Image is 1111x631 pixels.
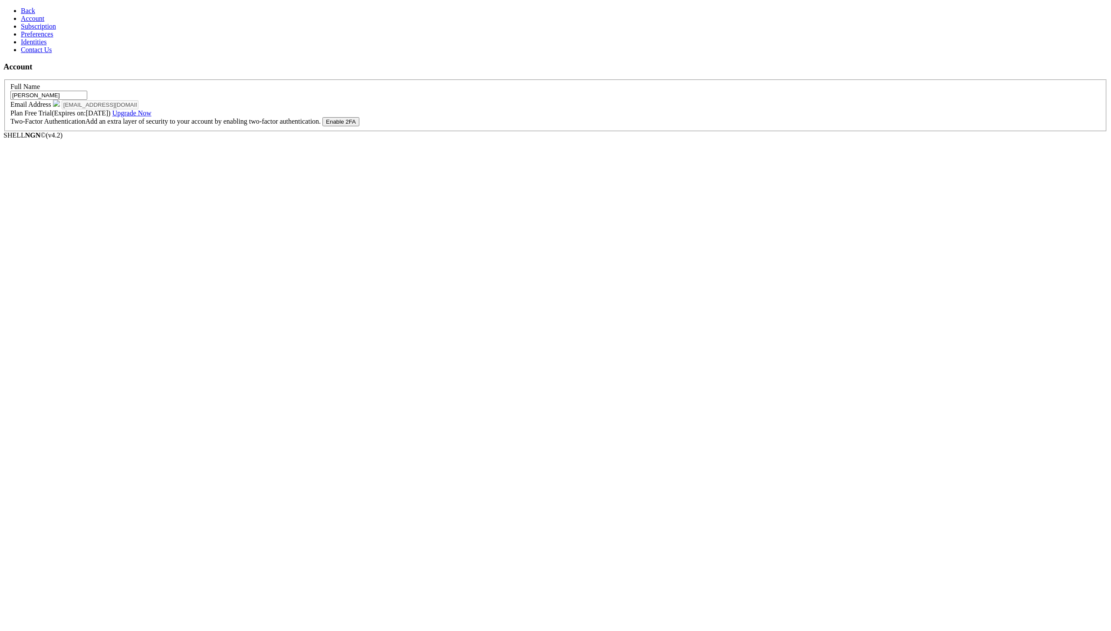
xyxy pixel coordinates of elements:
[10,91,87,100] input: Full Name
[3,62,1108,72] h3: Account
[10,101,62,108] label: Email Address
[10,109,151,117] label: Plan
[85,118,321,125] span: Add an extra layer of security to your account by enabling two-factor authentication.
[21,7,35,14] a: Back
[24,109,151,117] span: Free Trial (Expires on: [DATE] )
[112,109,151,117] a: Upgrade Now
[3,131,62,139] span: SHELL ©
[25,131,41,139] b: NGN
[21,30,53,38] a: Preferences
[46,131,63,139] span: 4.2.0
[10,118,322,125] label: Two-Factor Authentication
[21,15,44,22] a: Account
[21,38,47,46] a: Identities
[10,83,40,90] label: Full Name
[53,100,60,107] img: google-icon.svg
[322,117,359,126] button: Enable 2FA
[21,46,52,53] a: Contact Us
[21,23,56,30] a: Subscription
